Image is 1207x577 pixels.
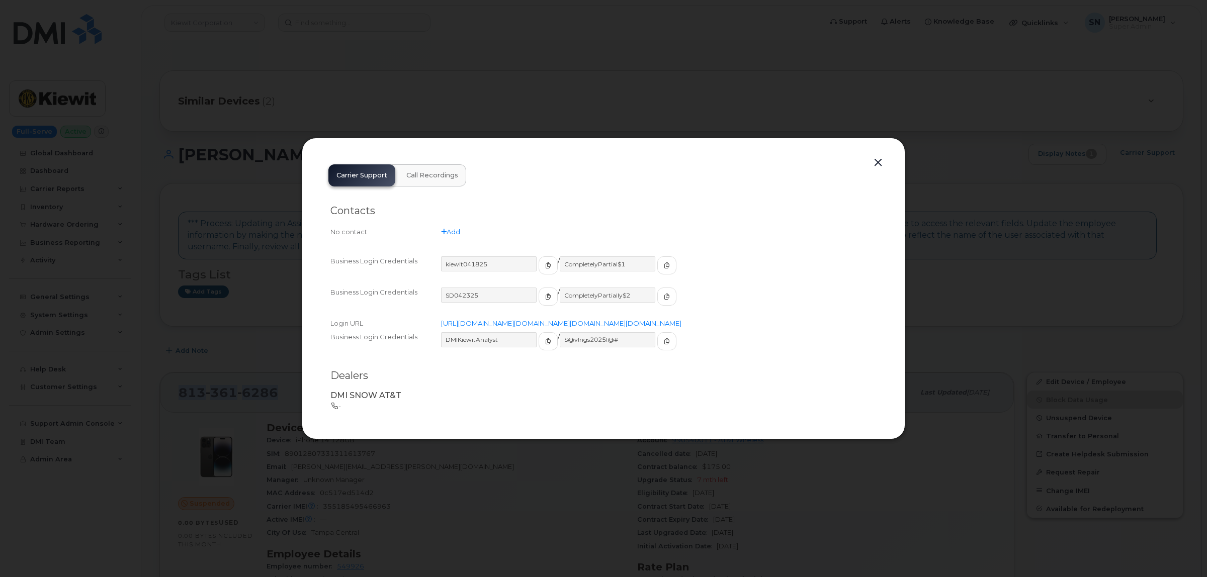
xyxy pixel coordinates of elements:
div: Business Login Credentials [330,332,441,359]
button: copy to clipboard [657,287,676,306]
div: Login URL [330,319,441,328]
iframe: Messenger Launcher [1163,533,1199,569]
div: / [441,332,877,359]
button: copy to clipboard [657,256,676,274]
div: Business Login Credentials [330,287,441,315]
a: Add [441,228,460,236]
div: No contact [330,227,441,237]
h2: Dealers [330,369,877,382]
div: / [441,256,877,283]
p: - [330,402,877,411]
button: copy to clipboard [539,256,558,274]
div: / [441,287,877,315]
span: Call Recordings [406,171,458,179]
button: copy to clipboard [657,332,676,350]
button: copy to clipboard [539,287,558,306]
div: Business Login Credentials [330,256,441,283]
button: copy to clipboard [539,332,558,350]
h2: Contacts [330,205,877,217]
p: DMI SNOW AT&T [330,390,877,402]
a: [URL][DOMAIN_NAME][DOMAIN_NAME][DOMAIN_NAME][DOMAIN_NAME] [441,319,681,327]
